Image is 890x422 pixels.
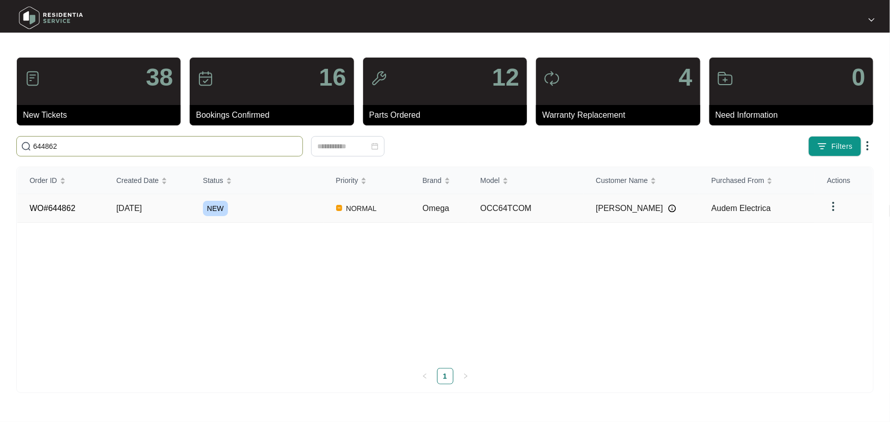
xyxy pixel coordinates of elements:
[457,368,474,384] button: right
[15,3,87,33] img: residentia service logo
[30,204,75,213] a: WO#644862
[468,194,584,223] td: OCC64TCOM
[336,175,359,186] span: Priority
[468,167,584,194] th: Model
[596,202,663,215] span: [PERSON_NAME]
[861,140,874,152] img: dropdown arrow
[422,204,449,213] span: Omega
[808,136,861,156] button: filter iconFilters
[33,141,298,152] input: Search by Order Id, Assignee Name, Customer Name, Brand and Model
[146,65,173,90] p: 38
[116,204,142,213] span: [DATE]
[417,368,433,384] button: left
[23,109,181,121] p: New Tickets
[197,70,214,87] img: icon
[542,109,700,121] p: Warranty Replacement
[21,141,31,151] img: search-icon
[30,175,57,186] span: Order ID
[463,373,469,379] span: right
[438,368,453,384] a: 1
[371,70,387,87] img: icon
[831,141,853,152] span: Filters
[668,204,676,213] img: Info icon
[711,204,771,213] span: Audem Electrica
[319,65,346,90] p: 16
[457,368,474,384] li: Next Page
[717,70,733,87] img: icon
[827,200,840,213] img: dropdown arrow
[17,167,104,194] th: Order ID
[679,65,693,90] p: 4
[369,109,527,121] p: Parts Ordered
[203,201,228,216] span: NEW
[699,167,815,194] th: Purchased From
[852,65,866,90] p: 0
[342,202,381,215] span: NORMAL
[324,167,411,194] th: Priority
[817,141,827,151] img: filter icon
[544,70,560,87] img: icon
[422,373,428,379] span: left
[583,167,699,194] th: Customer Name
[196,109,353,121] p: Bookings Confirmed
[422,175,441,186] span: Brand
[336,205,342,211] img: Vercel Logo
[104,167,191,194] th: Created Date
[815,167,873,194] th: Actions
[191,167,324,194] th: Status
[116,175,159,186] span: Created Date
[716,109,873,121] p: Need Information
[711,175,764,186] span: Purchased From
[203,175,223,186] span: Status
[869,17,875,22] img: dropdown arrow
[437,368,453,384] li: 1
[24,70,41,87] img: icon
[596,175,648,186] span: Customer Name
[410,167,468,194] th: Brand
[492,65,519,90] p: 12
[480,175,500,186] span: Model
[417,368,433,384] li: Previous Page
